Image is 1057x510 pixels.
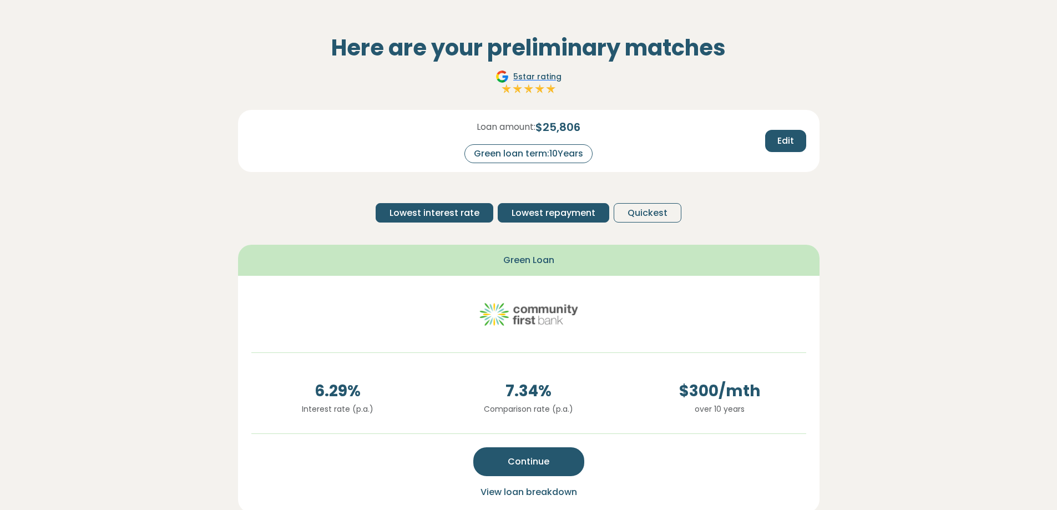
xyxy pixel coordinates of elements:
span: Lowest repayment [512,206,595,220]
span: Continue [508,455,549,468]
span: 7.34 % [442,380,615,403]
button: Lowest repayment [498,203,609,223]
p: Comparison rate (p.a.) [442,403,615,415]
h2: Here are your preliminary matches [238,34,820,61]
span: 5 star rating [513,71,562,83]
span: Edit [777,134,794,148]
button: Quickest [614,203,681,223]
button: Lowest interest rate [376,203,493,223]
img: Full star [534,83,545,94]
span: View loan breakdown [481,486,577,498]
span: $ 25,806 [535,119,580,135]
span: Green Loan [503,254,554,267]
p: over 10 years [633,403,806,415]
img: community-first logo [479,289,579,339]
img: Full star [545,83,557,94]
span: 6.29 % [251,380,424,403]
span: Lowest interest rate [390,206,479,220]
p: Interest rate (p.a.) [251,403,424,415]
span: $ 300 /mth [633,380,806,403]
button: Edit [765,130,806,152]
button: View loan breakdown [477,485,580,499]
img: Full star [501,83,512,94]
img: Full star [523,83,534,94]
img: Full star [512,83,523,94]
span: Quickest [628,206,667,220]
button: Continue [473,447,584,476]
span: Loan amount: [477,120,535,134]
a: Google5star ratingFull starFull starFull starFull starFull star [494,70,563,97]
div: Green loan term: 10 Years [464,144,593,163]
img: Google [495,70,509,83]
